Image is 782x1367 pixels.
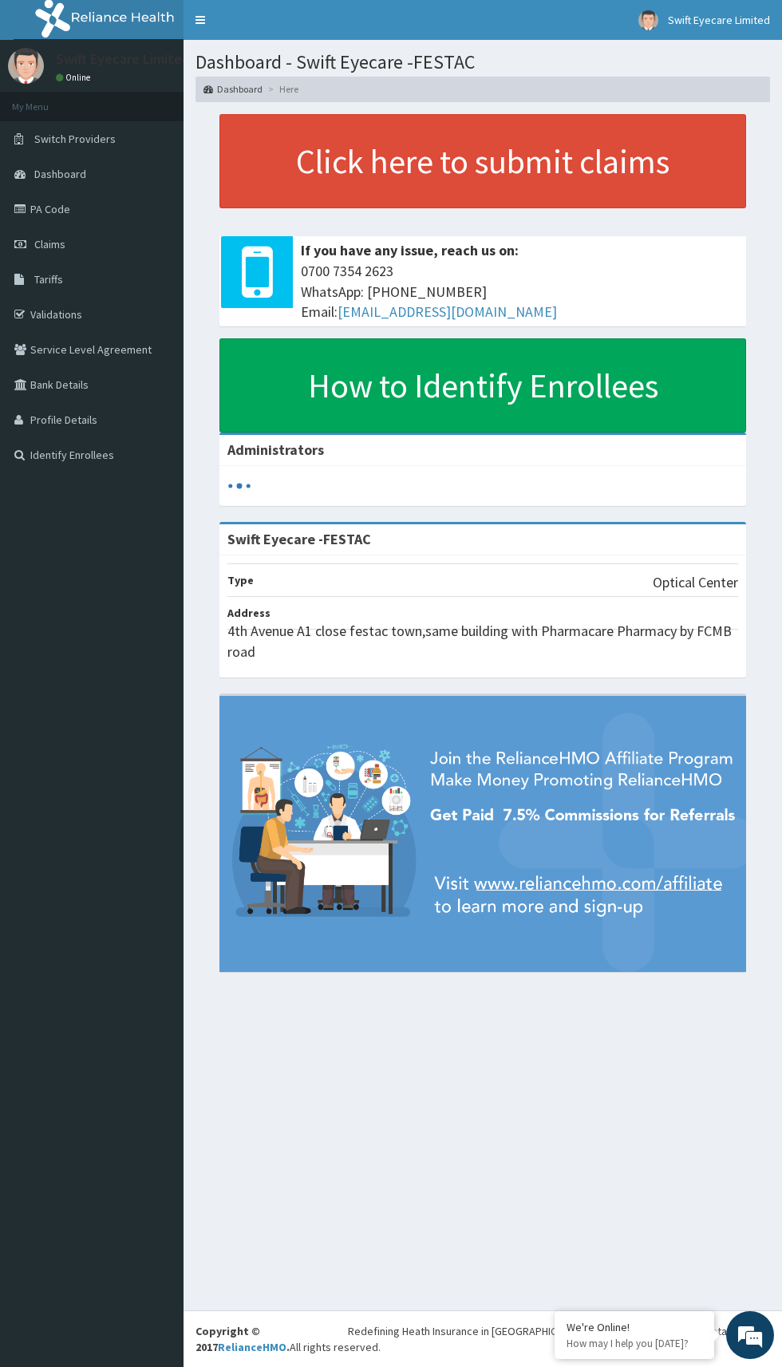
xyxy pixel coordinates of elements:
b: Administrators [227,441,324,459]
h1: Dashboard - Swift Eyecare -FESTAC [195,52,770,73]
a: Online [56,72,94,83]
div: We're Online! [567,1320,702,1334]
p: Optical Center [653,572,738,593]
b: Type [227,573,254,587]
p: Swift Eyecare Limited [56,52,190,66]
span: Claims [34,237,65,251]
strong: Swift Eyecare -FESTAC [227,530,371,548]
img: provider-team-banner.png [219,696,746,971]
a: [EMAIL_ADDRESS][DOMAIN_NAME] [338,302,557,321]
a: RelianceHMO [218,1340,286,1354]
b: If you have any issue, reach us on: [301,241,519,259]
a: How to Identify Enrollees [219,338,746,433]
strong: Copyright © 2017 . [195,1324,290,1354]
span: Tariffs [34,272,63,286]
span: Dashboard [34,167,86,181]
a: Dashboard [203,82,263,96]
p: 4th Avenue A1 close festac town,same building with Pharmacare Pharmacy by FCMB road [227,621,738,662]
footer: All rights reserved. [184,1310,782,1367]
img: User Image [8,48,44,84]
img: User Image [638,10,658,30]
span: Swift Eyecare Limited [668,13,770,27]
a: Click here to submit claims [219,114,746,208]
li: Here [264,82,298,96]
span: Switch Providers [34,132,116,146]
p: How may I help you today? [567,1337,702,1350]
span: 0700 7354 2623 WhatsApp: [PHONE_NUMBER] Email: [301,261,738,322]
div: Redefining Heath Insurance in [GEOGRAPHIC_DATA] using Telemedicine and Data Science! [348,1323,770,1339]
b: Address [227,606,271,620]
svg: audio-loading [227,474,251,498]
